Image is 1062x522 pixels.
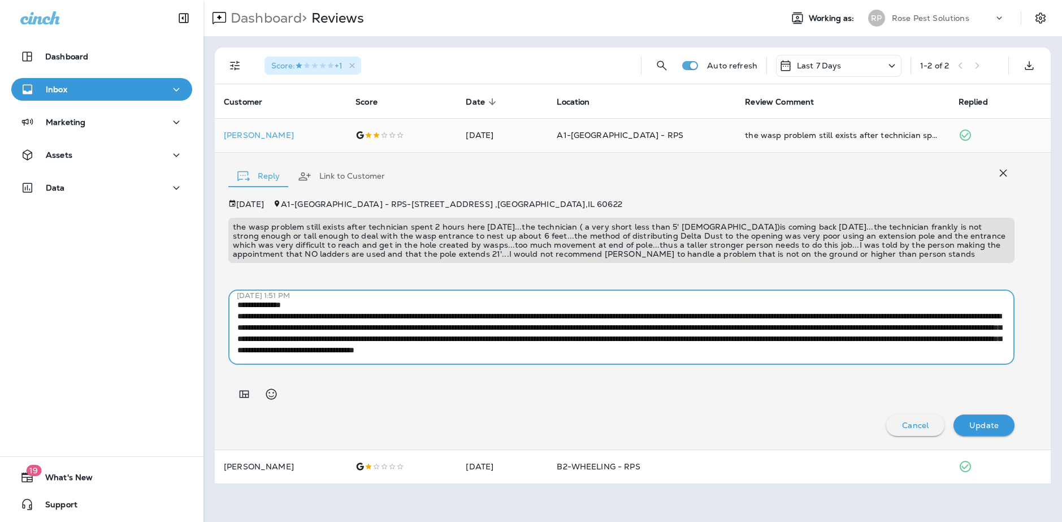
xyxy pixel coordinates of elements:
span: Score [356,97,392,107]
p: Dashboard > [226,10,307,27]
span: 19 [26,465,41,476]
p: Last 7 Days [797,61,842,70]
button: Assets [11,144,192,166]
p: [PERSON_NAME] [224,131,337,140]
span: What's New [34,473,93,486]
span: Date [466,97,500,107]
p: Assets [46,150,72,159]
span: Review Comment [745,97,814,107]
span: Location [557,97,604,107]
p: Data [46,183,65,192]
div: RP [868,10,885,27]
button: Cancel [886,415,944,436]
td: [DATE] [457,118,548,152]
p: Marketing [46,118,85,127]
p: [PERSON_NAME] [224,462,337,471]
span: Score [356,97,378,107]
span: Working as: [809,14,857,23]
span: Replied [959,97,988,107]
button: Filters [224,54,246,77]
span: Location [557,97,589,107]
button: Link to Customer [289,156,394,197]
p: the wasp problem still exists after technician spent 2 hours here [DATE]...the technician ( a ver... [233,222,1010,258]
span: Customer [224,97,262,107]
span: Support [34,500,77,514]
p: Inbox [46,85,67,94]
button: Search Reviews [651,54,673,77]
button: Dashboard [11,45,192,68]
div: Click to view Customer Drawer [224,131,337,140]
div: 1 - 2 of 2 [920,61,949,70]
p: [DATE] 1:51 PM [237,291,1023,300]
button: Reply [228,156,289,197]
div: the wasp problem still exists after technician spent 2 hours here 4 days ago...the technician ( a... [745,130,940,141]
span: Replied [959,97,1003,107]
td: [DATE] [457,450,548,484]
p: Rose Pest Solutions [892,14,969,23]
span: Customer [224,97,277,107]
p: Dashboard [45,52,88,61]
p: Cancel [902,421,929,430]
button: Settings [1030,8,1051,28]
p: Update [969,421,999,430]
button: Support [11,493,192,516]
button: Collapse Sidebar [168,7,200,29]
button: Select an emoji [260,383,283,405]
p: Reviews [307,10,364,27]
button: 19What's New [11,466,192,489]
button: Update [953,415,1015,436]
span: A1-[GEOGRAPHIC_DATA] - RPS [557,130,683,140]
span: B2-WHEELING - RPS [557,461,640,472]
div: Score:1 Star+1 [265,57,361,75]
span: Review Comment [745,97,829,107]
p: Auto refresh [707,61,757,70]
span: Date [466,97,485,107]
button: Data [11,176,192,199]
button: Export as CSV [1018,54,1041,77]
p: [DATE] [236,200,264,209]
button: Marketing [11,111,192,133]
span: Score : +1 [271,61,343,71]
button: Add in a premade template [233,383,255,405]
span: A1-[GEOGRAPHIC_DATA] - RPS - [STREET_ADDRESS] , [GEOGRAPHIC_DATA] , IL 60622 [281,199,622,209]
button: Inbox [11,78,192,101]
